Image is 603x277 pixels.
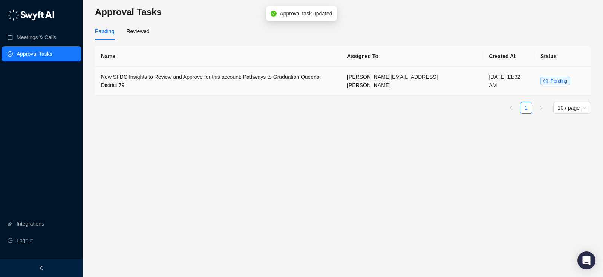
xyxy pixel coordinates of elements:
li: Next Page [535,102,547,114]
li: Previous Page [505,102,517,114]
th: Created At [483,46,534,67]
h3: Approval Tasks [95,6,591,18]
span: logout [8,238,13,243]
a: 1 [520,102,532,113]
button: left [505,102,517,114]
span: clock-circle [543,79,548,83]
span: Approval task updated [280,9,332,18]
th: Name [95,46,341,67]
div: Page Size [553,102,591,114]
th: Status [534,46,591,67]
a: Approval Tasks [17,46,52,61]
td: New SFDC Insights to Review and Approve for this account: Pathways to Graduation Queens: District 79 [95,67,341,96]
div: Reviewed [126,27,149,35]
span: left [39,265,44,271]
div: Open Intercom Messenger [577,251,595,269]
a: Meetings & Calls [17,30,56,45]
span: left [509,106,513,110]
td: [PERSON_NAME][EMAIL_ADDRESS][PERSON_NAME] [341,67,483,96]
span: right [539,106,543,110]
td: [DATE] 11:32 AM [483,67,534,96]
div: Pending [95,27,114,35]
span: Logout [17,233,33,248]
a: Integrations [17,216,44,231]
span: check-circle [271,11,277,17]
span: Pending [551,78,567,84]
li: 1 [520,102,532,114]
th: Assigned To [341,46,483,67]
button: right [535,102,547,114]
span: 10 / page [558,102,586,113]
img: logo-05li4sbe.png [8,9,55,21]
